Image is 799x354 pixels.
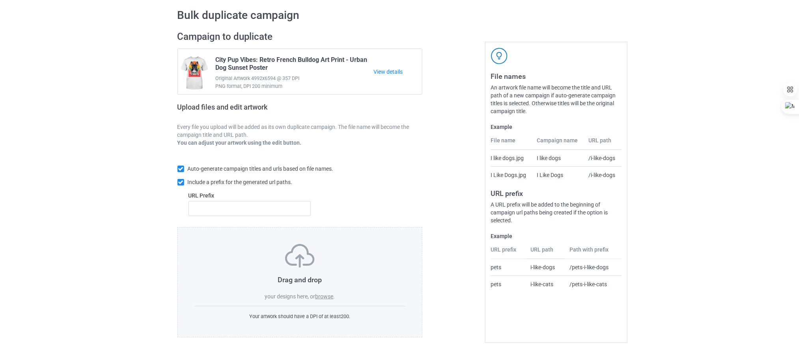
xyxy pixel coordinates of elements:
[491,259,526,276] td: pets
[491,166,532,183] td: I Like Dogs.jpg
[491,246,526,259] th: URL prefix
[491,84,622,115] div: An artwork file name will become the title and URL path of a new campaign if auto-generate campai...
[565,259,622,276] td: /pets-i-like-dogs
[565,276,622,293] td: /pets-i-like-cats
[491,136,532,150] th: File name
[249,313,350,319] span: Your artwork should have a DPI of at least 200 .
[491,189,622,198] h3: URL prefix
[532,166,584,183] td: I Like Dogs
[532,136,584,150] th: Campaign name
[189,192,311,199] label: URL Prefix
[584,166,622,183] td: /i-like-dogs
[216,75,374,82] span: Original Artwork 4992x6594 @ 357 DPI
[177,31,423,43] h2: Campaign to duplicate
[216,56,374,75] span: City Pup Vibes: Retro French Bulldog Art Print - Urban Dog Sunset Poster
[265,293,315,300] span: your designs here, or
[584,136,622,150] th: URL path
[194,275,406,284] h3: Drag and drop
[491,48,508,64] img: svg+xml;base64,PD94bWwgdmVyc2lvbj0iMS4wIiBlbmNvZGluZz0iVVRGLTgiPz4KPHN2ZyB3aWR0aD0iNDJweCIgaGVpZ2...
[187,179,292,185] span: Include a prefix for the generated url paths.
[177,123,423,139] p: Every file you upload will be added as its own duplicate campaign. The file name will become the ...
[491,201,622,224] div: A URL prefix will be added to the beginning of campaign url paths being created if the option is ...
[216,82,374,90] span: PNG format, DPI 200 minimum
[285,244,315,268] img: svg+xml;base64,PD94bWwgdmVyc2lvbj0iMS4wIiBlbmNvZGluZz0iVVRGLTgiPz4KPHN2ZyB3aWR0aD0iNzVweCIgaGVpZ2...
[565,246,622,259] th: Path with prefix
[532,150,584,166] td: I like dogs
[333,293,335,300] span: .
[491,276,526,293] td: pets
[526,276,565,293] td: i-like-cats
[373,68,422,76] a: View details
[177,103,325,117] h2: Upload files and edit artwork
[526,246,565,259] th: URL path
[187,166,333,172] span: Auto-generate campaign titles and urls based on file names.
[526,259,565,276] td: i-like-dogs
[315,293,333,300] label: browse
[177,8,622,22] h1: Bulk duplicate campaign
[491,150,532,166] td: I like dogs.jpg
[491,232,622,240] label: Example
[177,140,302,146] b: You can adjust your artwork using the edit button.
[584,150,622,166] td: /i-like-dogs
[491,72,622,81] h3: File names
[491,123,622,131] label: Example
